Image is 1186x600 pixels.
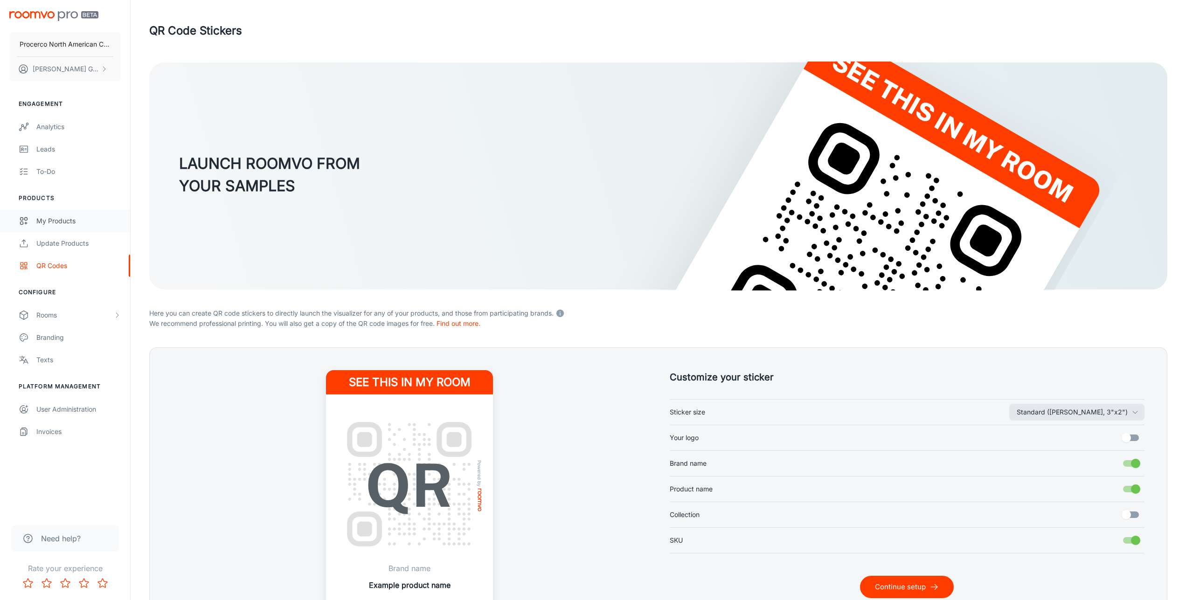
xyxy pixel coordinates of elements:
[19,574,37,593] button: Rate 1 star
[36,216,121,226] div: My Products
[337,412,482,557] img: QR Code Example
[36,332,121,343] div: Branding
[1009,404,1144,421] button: Sticker size
[37,574,56,593] button: Rate 2 star
[36,427,121,437] div: Invoices
[75,574,93,593] button: Rate 4 star
[860,576,954,598] button: Continue setup
[670,433,699,443] span: Your logo
[437,319,480,327] a: Find out more.
[9,32,121,56] button: Procerco North American Corporation
[93,574,112,593] button: Rate 5 star
[33,64,98,74] p: [PERSON_NAME] Gloce
[41,533,81,544] span: Need help?
[36,144,121,154] div: Leads
[36,261,121,271] div: QR Codes
[475,460,485,487] span: Powered by
[670,484,713,494] span: Product name
[7,563,123,574] p: Rate your experience
[149,318,1167,329] p: We recommend professional printing. You will also get a copy of the QR code images for free.
[36,122,121,132] div: Analytics
[179,152,360,197] h3: LAUNCH ROOMVO FROM YOUR SAMPLES
[149,306,1167,318] p: Here you can create QR code stickers to directly launch the visualizer for any of your products, ...
[9,11,98,21] img: Roomvo PRO Beta
[36,166,121,177] div: To-do
[670,535,683,545] span: SKU
[670,510,700,520] span: Collection
[56,574,75,593] button: Rate 3 star
[326,370,493,394] h4: See this in my room
[20,39,111,49] p: Procerco North American Corporation
[36,238,121,248] div: Update Products
[670,407,705,417] span: Sticker size
[36,310,113,320] div: Rooms
[670,458,707,469] span: Brand name
[36,355,121,365] div: Texts
[9,57,121,81] button: [PERSON_NAME] Gloce
[369,579,451,591] p: Example product name
[670,370,1145,384] h5: Customize your sticker
[149,22,242,39] h1: QR Code Stickers
[36,404,121,414] div: User Administration
[369,563,451,574] p: Brand name
[478,489,482,511] img: roomvo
